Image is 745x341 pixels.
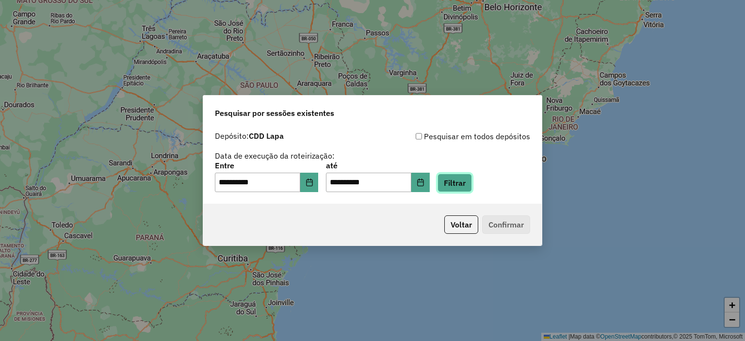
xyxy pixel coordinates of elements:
span: Pesquisar por sessões existentes [215,107,334,119]
strong: CDD Lapa [249,131,284,141]
button: Filtrar [437,174,472,192]
label: Data de execução da roteirização: [215,150,335,162]
button: Voltar [444,215,478,234]
label: Entre [215,160,318,171]
button: Choose Date [411,173,430,192]
label: até [326,160,429,171]
button: Choose Date [300,173,319,192]
label: Depósito: [215,130,284,142]
div: Pesquisar em todos depósitos [372,130,530,142]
